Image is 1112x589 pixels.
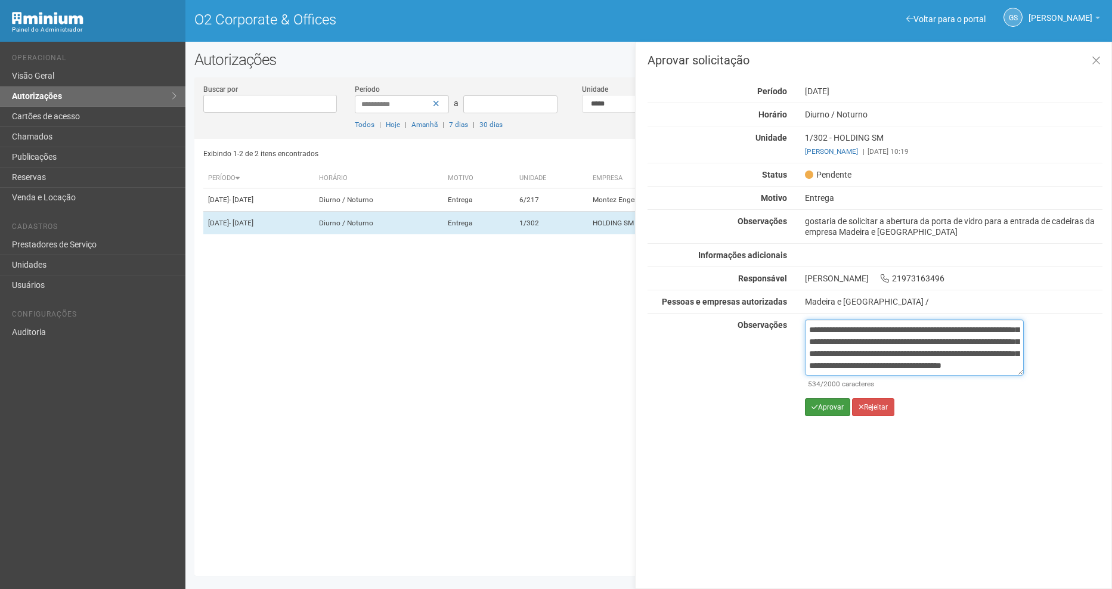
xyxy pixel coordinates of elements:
div: gostaria de solicitar a abertura da porta de vidro para a entrada de cadeiras da empresa Madeira ... [796,216,1111,237]
th: Motivo [443,169,514,188]
strong: Observações [738,320,787,330]
a: Voltar para o portal [906,14,986,24]
td: 6/217 [515,188,588,212]
span: | [405,120,407,129]
span: | [442,120,444,129]
a: GS [1003,8,1023,27]
a: Fechar [1084,48,1108,74]
span: | [379,120,381,129]
button: Rejeitar [852,398,894,416]
button: Aprovar [805,398,850,416]
strong: Responsável [738,274,787,283]
td: Entrega [443,188,514,212]
td: HOLDING SM [588,212,803,235]
h1: O2 Corporate & Offices [194,12,640,27]
div: [DATE] [796,86,1111,97]
th: Empresa [588,169,803,188]
li: Operacional [12,54,176,66]
h2: Autorizações [194,51,1103,69]
span: | [473,120,475,129]
span: Pendente [805,169,851,180]
strong: Unidade [755,133,787,142]
td: Diurno / Noturno [314,188,443,212]
li: Configurações [12,310,176,323]
div: Exibindo 1-2 de 2 itens encontrados [203,145,645,163]
td: Entrega [443,212,514,235]
img: Minium [12,12,83,24]
a: 30 dias [479,120,503,129]
label: Buscar por [203,84,238,95]
div: Painel do Administrador [12,24,176,35]
label: Período [355,84,380,95]
span: Gabriela Souza [1029,2,1092,23]
div: [PERSON_NAME] 21973163496 [796,273,1111,284]
strong: Informações adicionais [698,250,787,260]
th: Horário [314,169,443,188]
span: 534 [808,380,820,388]
div: Entrega [796,193,1111,203]
span: a [454,98,459,108]
a: [PERSON_NAME] [1029,15,1100,24]
td: [DATE] [203,188,314,212]
a: Todos [355,120,374,129]
h3: Aprovar solicitação [648,54,1102,66]
strong: Motivo [761,193,787,203]
div: 1/302 - HOLDING SM [796,132,1111,157]
div: [DATE] 10:19 [805,146,1102,157]
th: Período [203,169,314,188]
td: [DATE] [203,212,314,235]
th: Unidade [515,169,588,188]
label: Unidade [582,84,608,95]
span: | [863,147,865,156]
span: - [DATE] [229,219,253,227]
strong: Período [757,86,787,96]
strong: Horário [758,110,787,119]
td: 1/302 [515,212,588,235]
a: [PERSON_NAME] [805,147,858,156]
a: Amanhã [411,120,438,129]
strong: Pessoas e empresas autorizadas [662,297,787,306]
a: 7 dias [449,120,468,129]
li: Cadastros [12,222,176,235]
span: - [DATE] [229,196,253,204]
div: Diurno / Noturno [796,109,1111,120]
strong: Observações [738,216,787,226]
td: Diurno / Noturno [314,212,443,235]
div: Madeira e [GEOGRAPHIC_DATA] / [805,296,1102,307]
td: Montez Engenharia e Facilities [588,188,803,212]
strong: Status [762,170,787,179]
div: /2000 caracteres [808,379,1021,389]
a: Hoje [386,120,400,129]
